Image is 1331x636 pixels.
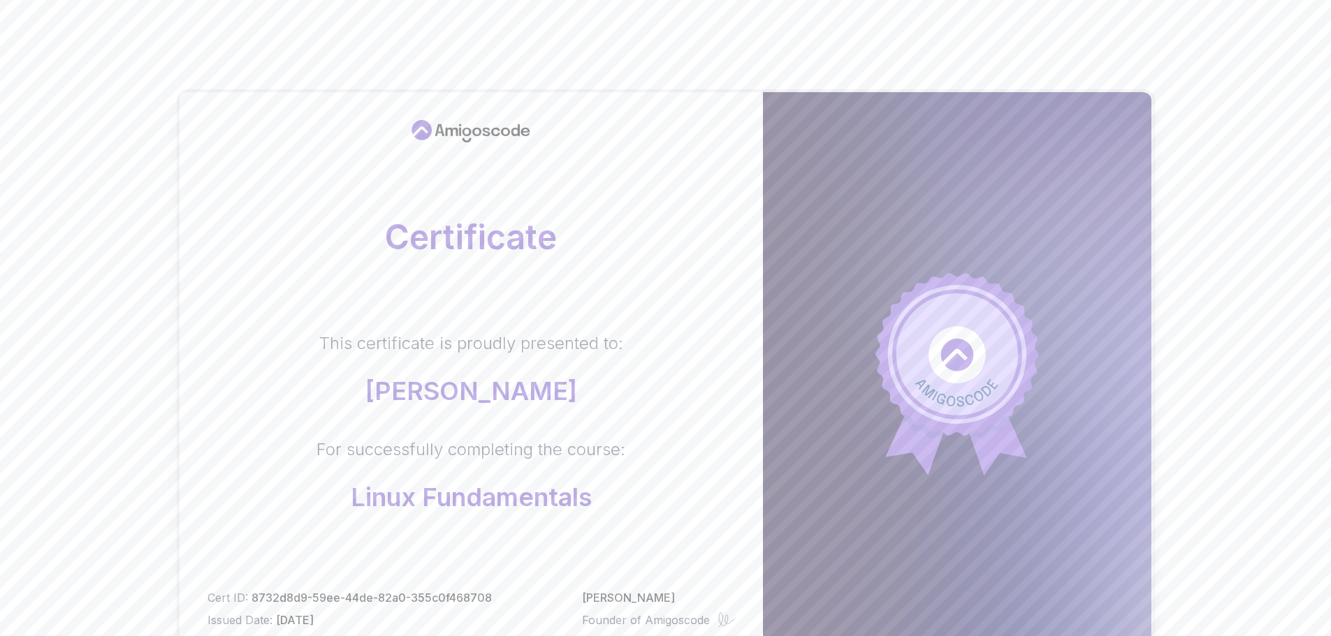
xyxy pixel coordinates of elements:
p: [PERSON_NAME] [582,589,735,606]
p: Linux Fundamentals [317,483,625,511]
p: [PERSON_NAME] [319,377,623,405]
p: Cert ID: [208,589,492,606]
span: 8732d8d9-59ee-44de-82a0-355c0f468708 [252,591,492,605]
p: This certificate is proudly presented to: [319,332,623,355]
span: [DATE] [276,613,314,627]
p: For successfully completing the course: [317,438,625,461]
p: Issued Date: [208,612,492,628]
h2: Certificate [208,221,735,254]
p: Founder of Amigoscode [582,612,710,628]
